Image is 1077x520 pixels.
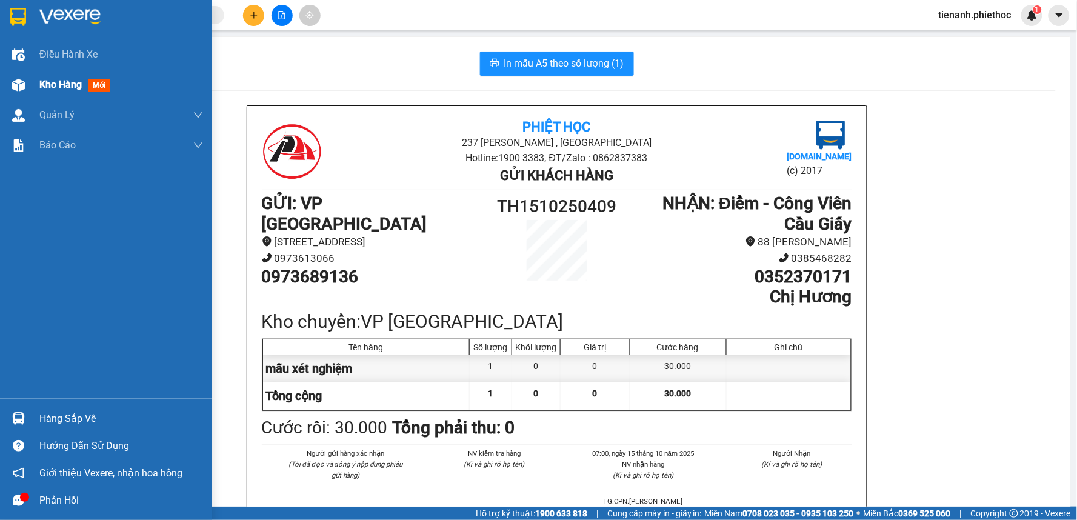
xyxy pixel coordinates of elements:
[13,467,24,479] span: notification
[960,507,962,520] span: |
[12,109,25,122] img: warehouse-icon
[15,15,76,76] img: logo.jpg
[262,267,483,287] h1: 0973689136
[464,460,525,468] i: (Kí và ghi rõ họ tên)
[630,234,852,250] li: 88 [PERSON_NAME]
[262,236,272,247] span: environment
[13,495,24,506] span: message
[360,150,753,165] li: Hotline: 1900 3383, ĐT/Zalo : 0862837383
[39,437,203,455] div: Hướng dẫn sử dụng
[278,11,286,19] span: file-add
[39,138,76,153] span: Báo cáo
[13,440,24,452] span: question-circle
[584,448,704,459] li: 07:00, ngày 15 tháng 10 năm 2025
[630,267,852,287] h1: 0352370171
[561,355,630,382] div: 0
[630,287,852,307] h1: Chị Hương
[480,52,634,76] button: printerIn mẫu A5 theo số lượng (1)
[262,121,322,181] img: logo.jpg
[12,412,25,425] img: warehouse-icon
[787,163,852,178] li: (c) 2017
[1054,10,1065,21] span: caret-down
[857,511,861,516] span: ⚪️
[243,5,264,26] button: plus
[864,507,951,520] span: Miền Bắc
[584,459,704,470] li: NV nhận hàng
[490,58,499,70] span: printer
[288,460,402,479] i: (Tôi đã đọc và đồng ý nộp dung phiếu gửi hàng)
[39,492,203,510] div: Phản hồi
[535,508,587,518] strong: 1900 633 818
[564,342,626,352] div: Giá trị
[664,388,691,398] span: 30.000
[435,448,555,459] li: NV kiểm tra hàng
[1027,10,1038,21] img: icon-new-feature
[779,253,789,263] span: phone
[476,507,587,520] span: Hỗ trợ kỹ thuật:
[262,250,483,267] li: 0973613066
[262,234,483,250] li: [STREET_ADDRESS]
[929,7,1021,22] span: tienanh.phiethoc
[745,236,756,247] span: environment
[262,307,852,336] div: Kho chuyển: VP [GEOGRAPHIC_DATA]
[483,193,631,220] h1: TH1510250409
[262,193,427,234] b: GỬI : VP [GEOGRAPHIC_DATA]
[262,253,272,263] span: phone
[39,410,203,428] div: Hàng sắp về
[500,168,613,183] b: Gửi khách hàng
[607,507,702,520] span: Cung cấp máy in - giấy in:
[15,88,181,128] b: GỬI : VP [GEOGRAPHIC_DATA]
[113,30,507,45] li: 237 [PERSON_NAME] , [GEOGRAPHIC_DATA]
[743,508,854,518] strong: 0708 023 035 - 0935 103 250
[1049,5,1070,26] button: caret-down
[299,5,321,26] button: aim
[39,107,75,122] span: Quản Lý
[630,355,726,382] div: 30.000
[39,79,82,90] span: Kho hàng
[266,388,322,403] span: Tổng cộng
[730,342,848,352] div: Ghi chú
[250,11,258,19] span: plus
[630,250,852,267] li: 0385468282
[12,139,25,152] img: solution-icon
[504,56,624,71] span: In mẫu A5 theo số lượng (1)
[193,110,203,120] span: down
[534,388,539,398] span: 0
[633,342,722,352] div: Cước hàng
[593,388,598,398] span: 0
[113,45,507,60] li: Hotline: 1900 3383, ĐT/Zalo : 0862837383
[39,465,182,481] span: Giới thiệu Vexere, nhận hoa hồng
[39,47,98,62] span: Điều hành xe
[360,135,753,150] li: 237 [PERSON_NAME] , [GEOGRAPHIC_DATA]
[488,388,493,398] span: 1
[12,48,25,61] img: warehouse-icon
[272,5,293,26] button: file-add
[305,11,314,19] span: aim
[522,119,590,135] b: Phiệt Học
[662,193,852,234] b: NHẬN : Điểm - Công Viên Cầu Giấy
[705,507,854,520] span: Miền Nam
[515,342,557,352] div: Khối lượng
[584,496,704,507] li: TG.CPN.[PERSON_NAME]
[762,460,822,468] i: (Kí và ghi rõ họ tên)
[816,121,845,150] img: logo.jpg
[473,342,508,352] div: Số lượng
[12,79,25,92] img: warehouse-icon
[262,415,388,441] div: Cước rồi : 30.000
[596,507,598,520] span: |
[286,448,406,459] li: Người gửi hàng xác nhận
[1035,5,1039,14] span: 1
[787,152,852,161] b: [DOMAIN_NAME]
[899,508,951,518] strong: 0369 525 060
[193,141,203,150] span: down
[732,448,852,459] li: Người Nhận
[263,355,470,382] div: mẫu xét nghiệm
[512,355,561,382] div: 0
[470,355,512,382] div: 1
[266,342,467,352] div: Tên hàng
[393,418,515,438] b: Tổng phải thu: 0
[1010,509,1018,518] span: copyright
[1033,5,1042,14] sup: 1
[613,471,673,479] i: (Kí và ghi rõ họ tên)
[10,8,26,26] img: logo-vxr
